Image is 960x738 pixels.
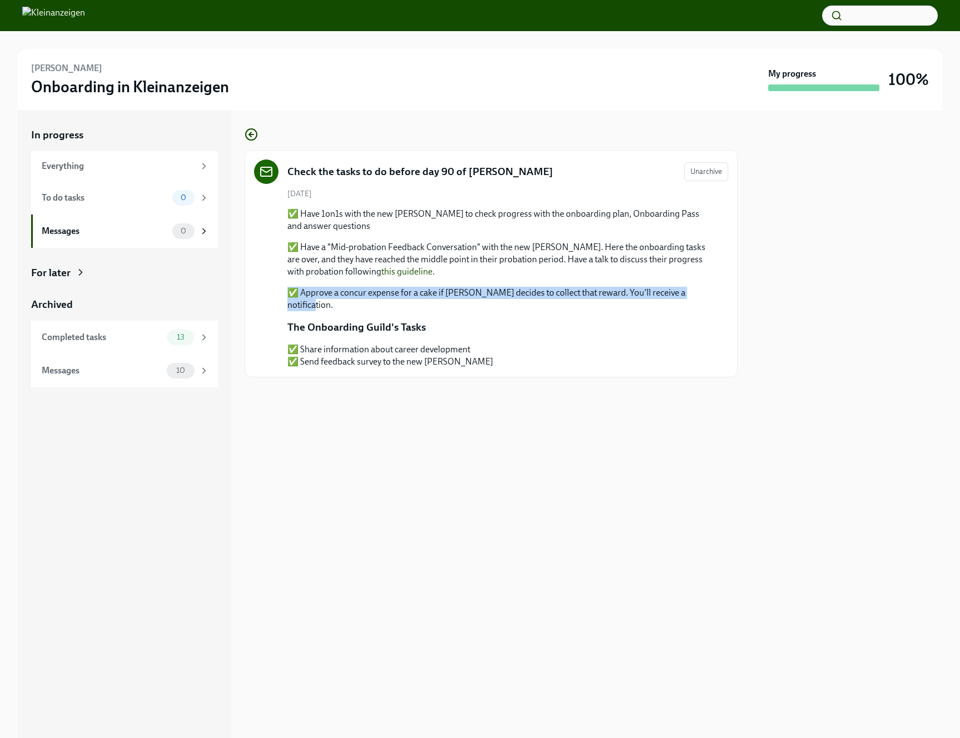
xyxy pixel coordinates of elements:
[170,366,192,375] span: 10
[287,208,710,232] p: ✅ Have 1on1s with the new [PERSON_NAME] to check progress with the onboarding plan, Onboarding Pa...
[42,192,168,204] div: To do tasks
[31,181,218,215] a: To do tasks0
[31,266,218,280] a: For later
[31,215,218,248] a: Messages0
[42,331,162,343] div: Completed tasks
[42,160,195,172] div: Everything
[22,7,85,24] img: Kleinanzeigen
[31,151,218,181] a: Everything
[31,266,71,280] div: For later
[287,164,553,179] h5: Check the tasks to do before day 90 of [PERSON_NAME]
[287,287,710,311] p: ✅ Approve a concur expense for a cake if [PERSON_NAME] decides to collect that reward. You'll rec...
[684,162,728,181] button: Unarchive
[381,266,435,277] a: this guideline.
[287,241,710,278] p: ✅ Have a "Mid-probation Feedback Conversation" with the new [PERSON_NAME]. Here the onboarding ta...
[170,333,191,341] span: 13
[287,343,493,368] p: ✅ Share information about career development ✅ Send feedback survey to the new [PERSON_NAME]
[31,128,218,142] a: In progress
[690,166,722,177] span: Unarchive
[31,62,102,74] h6: [PERSON_NAME]
[287,188,312,199] span: [DATE]
[31,77,229,97] h3: Onboarding in Kleinanzeigen
[42,225,168,237] div: Messages
[888,69,929,89] h3: 100%
[768,68,816,80] strong: My progress
[287,320,426,335] p: The Onboarding Guild's Tasks
[31,297,218,312] a: Archived
[174,227,193,235] span: 0
[174,193,193,202] span: 0
[31,321,218,354] a: Completed tasks13
[31,354,218,387] a: Messages10
[42,365,162,377] div: Messages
